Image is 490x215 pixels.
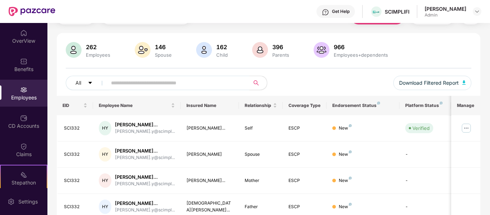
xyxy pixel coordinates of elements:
div: [PERSON_NAME] [425,5,466,12]
img: svg+xml;base64,PHN2ZyBpZD0iQ2xhaW0iIHhtbG5zPSJodHRwOi8vd3d3LnczLm9yZy8yMDAwL3N2ZyIgd2lkdGg9IjIwIi... [20,143,27,150]
div: Platform Status [405,103,445,108]
div: [PERSON_NAME]... [115,148,175,154]
div: New [339,125,352,132]
div: Endorsement Status [332,103,394,108]
div: ESCP [288,151,321,158]
div: New [339,204,352,210]
div: Spouse [153,52,173,58]
div: Father [245,204,277,210]
div: HY [99,200,111,214]
img: svg+xml;base64,PHN2ZyBpZD0iQmVuZWZpdHMiIHhtbG5zPSJodHRwOi8vd3d3LnczLm9yZy8yMDAwL3N2ZyIgd2lkdGg9Ij... [20,58,27,65]
div: [DEMOGRAPHIC_DATA][PERSON_NAME]... [186,200,234,214]
div: [PERSON_NAME].y@scimpl... [115,207,175,214]
img: svg+xml;base64,PHN2ZyB4bWxucz0iaHR0cDovL3d3dy53My5vcmcvMjAwMC9zdmciIHdpZHRoPSI4IiBoZWlnaHQ9IjgiIH... [349,203,352,206]
img: svg+xml;base64,PHN2ZyBpZD0iSGVscC0zMngzMiIgeG1sbnM9Imh0dHA6Ly93d3cudzMub3JnLzIwMDAvc3ZnIiB3aWR0aD... [322,9,329,16]
th: Relationship [239,96,283,115]
img: svg+xml;base64,PHN2ZyBpZD0iU2V0dGluZy0yMHgyMCIgeG1sbnM9Imh0dHA6Ly93d3cudzMub3JnLzIwMDAvc3ZnIiB3aW... [8,198,15,205]
div: New [339,177,352,184]
div: Self [245,125,277,132]
span: caret-down [88,80,93,86]
span: Download Filtered Report [399,79,459,87]
div: [PERSON_NAME]... [115,200,175,207]
div: SCI332 [64,125,88,132]
div: HY [99,147,111,162]
div: [PERSON_NAME].y@scimpl... [115,154,175,161]
td: - [399,168,450,194]
div: 162 [215,43,229,51]
img: svg+xml;base64,PHN2ZyB4bWxucz0iaHR0cDovL3d3dy53My5vcmcvMjAwMC9zdmciIHdpZHRoPSI4IiBoZWlnaHQ9IjgiIH... [349,177,352,179]
div: 396 [271,43,291,51]
div: ESCP [288,125,321,132]
div: [PERSON_NAME] [186,151,234,158]
img: svg+xml;base64,PHN2ZyB4bWxucz0iaHR0cDovL3d3dy53My5vcmcvMjAwMC9zdmciIHhtbG5zOnhsaW5rPSJodHRwOi8vd3... [252,42,268,58]
div: Settings [16,198,40,205]
div: [PERSON_NAME].y@scimpl... [115,128,175,135]
div: [PERSON_NAME]... [115,121,175,128]
img: svg+xml;base64,PHN2ZyB4bWxucz0iaHR0cDovL3d3dy53My5vcmcvMjAwMC9zdmciIHhtbG5zOnhsaW5rPSJodHRwOi8vd3... [66,42,82,58]
th: Employee Name [93,96,181,115]
img: svg+xml;base64,PHN2ZyB4bWxucz0iaHR0cDovL3d3dy53My5vcmcvMjAwMC9zdmciIHhtbG5zOnhsaW5rPSJodHRwOi8vd3... [462,80,466,85]
div: Mother [245,177,277,184]
img: manageButton [461,122,472,134]
div: Admin [425,12,466,18]
img: svg+xml;base64,PHN2ZyBpZD0iRW1wbG95ZWVzIiB4bWxucz0iaHR0cDovL3d3dy53My5vcmcvMjAwMC9zdmciIHdpZHRoPS... [20,86,27,93]
div: Get Help [332,9,350,14]
div: Child [215,52,229,58]
div: Parents [271,52,291,58]
div: ESCP [288,204,321,210]
div: Employees [84,52,112,58]
th: EID [57,96,93,115]
div: [PERSON_NAME]... [186,125,234,132]
div: New [339,151,352,158]
div: [PERSON_NAME]... [186,177,234,184]
img: svg+xml;base64,PHN2ZyB4bWxucz0iaHR0cDovL3d3dy53My5vcmcvMjAwMC9zdmciIHhtbG5zOnhsaW5rPSJodHRwOi8vd3... [135,42,151,58]
div: 146 [153,43,173,51]
div: [PERSON_NAME]... [115,174,175,181]
div: Spouse [245,151,277,158]
img: svg+xml;base64,PHN2ZyB4bWxucz0iaHR0cDovL3d3dy53My5vcmcvMjAwMC9zdmciIHdpZHRoPSI4IiBoZWlnaHQ9IjgiIH... [349,150,352,153]
img: svg+xml;base64,PHN2ZyB4bWxucz0iaHR0cDovL3d3dy53My5vcmcvMjAwMC9zdmciIHdpZHRoPSI4IiBoZWlnaHQ9IjgiIH... [377,102,380,104]
img: svg+xml;base64,PHN2ZyBpZD0iRHJvcGRvd24tMzJ4MzIiIHhtbG5zPSJodHRwOi8vd3d3LnczLm9yZy8yMDAwL3N2ZyIgd2... [474,9,480,14]
span: Relationship [245,103,272,108]
div: Employees+dependents [332,52,389,58]
span: search [249,80,263,86]
div: HY [99,173,111,188]
th: Coverage Type [283,96,327,115]
div: HY [99,121,111,135]
button: search [249,76,267,90]
button: Allcaret-down [66,76,110,90]
div: SCI332 [64,204,88,210]
span: EID [63,103,82,108]
img: svg+xml;base64,PHN2ZyBpZD0iQ0RfQWNjb3VudHMiIGRhdGEtbmFtZT0iQ0QgQWNjb3VudHMiIHhtbG5zPSJodHRwOi8vd3... [20,114,27,122]
th: Insured Name [181,96,239,115]
img: svg+xml;base64,PHN2ZyB4bWxucz0iaHR0cDovL3d3dy53My5vcmcvMjAwMC9zdmciIHdpZHRoPSI4IiBoZWlnaHQ9IjgiIH... [349,124,352,127]
span: Employee Name [99,103,170,108]
img: svg+xml;base64,PHN2ZyBpZD0iSG9tZSIgeG1sbnM9Imh0dHA6Ly93d3cudzMub3JnLzIwMDAvc3ZnIiB3aWR0aD0iMjAiIG... [20,29,27,37]
div: SCI332 [64,151,88,158]
div: [PERSON_NAME].y@scimpl... [115,181,175,187]
div: Verified [412,125,430,132]
div: 966 [332,43,389,51]
th: Manage [451,96,480,115]
div: Stepathon [1,179,47,186]
img: svg+xml;base64,PHN2ZyB4bWxucz0iaHR0cDovL3d3dy53My5vcmcvMjAwMC9zdmciIHdpZHRoPSI4IiBoZWlnaHQ9IjgiIH... [440,102,443,104]
img: svg+xml;base64,PHN2ZyB4bWxucz0iaHR0cDovL3d3dy53My5vcmcvMjAwMC9zdmciIHhtbG5zOnhsaW5rPSJodHRwOi8vd3... [196,42,212,58]
div: SCIMPLIFI [385,8,410,15]
img: svg+xml;base64,PHN2ZyB4bWxucz0iaHR0cDovL3d3dy53My5vcmcvMjAwMC9zdmciIHdpZHRoPSIyMSIgaGVpZ2h0PSIyMC... [20,171,27,178]
button: Download Filtered Report [393,76,472,90]
img: New Pazcare Logo [9,7,55,16]
img: svg+xml;base64,PHN2ZyB4bWxucz0iaHR0cDovL3d3dy53My5vcmcvMjAwMC9zdmciIHhtbG5zOnhsaW5rPSJodHRwOi8vd3... [314,42,329,58]
img: transparent%20(1).png [371,9,382,15]
div: ESCP [288,177,321,184]
span: All [75,79,81,87]
div: SCI332 [64,177,88,184]
div: 262 [84,43,112,51]
td: - [399,141,450,168]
